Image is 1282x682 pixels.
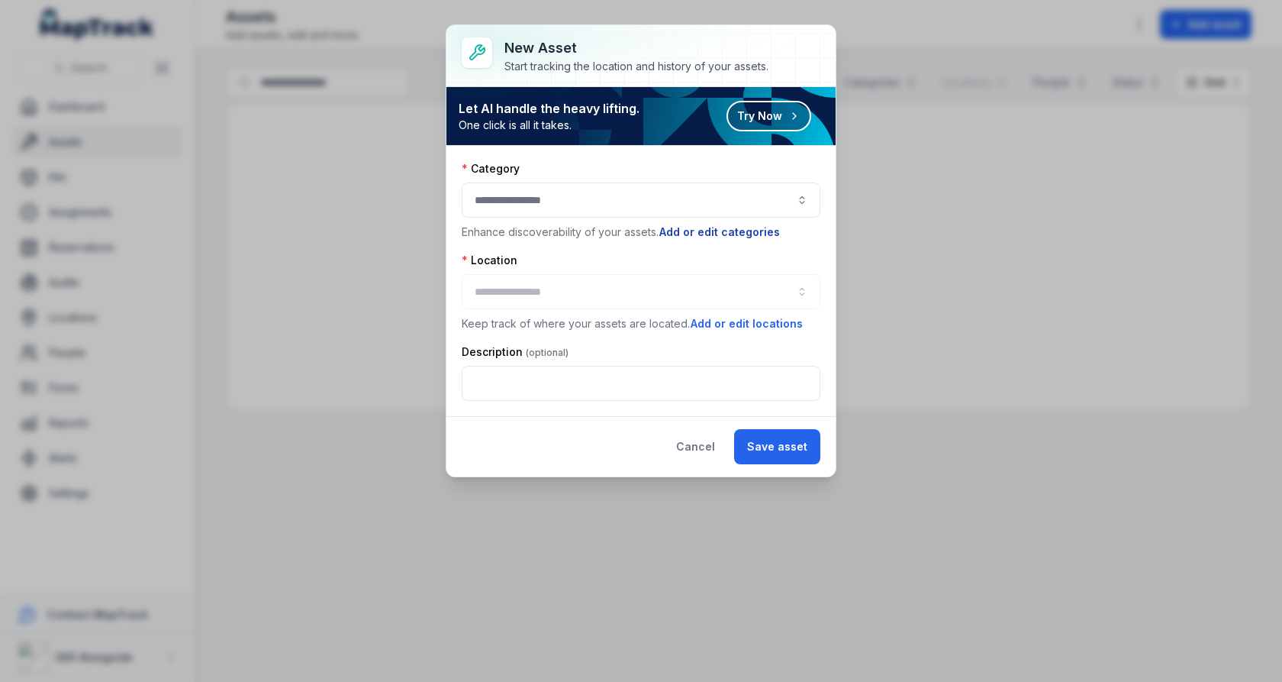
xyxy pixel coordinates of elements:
[663,429,728,464] button: Cancel
[462,253,517,268] label: Location
[659,224,781,241] button: Add or edit categories
[462,224,820,241] p: Enhance discoverability of your assets.
[459,99,639,118] strong: Let AI handle the heavy lifting.
[726,101,811,131] button: Try Now
[734,429,820,464] button: Save asset
[504,37,768,59] h3: New asset
[504,59,768,74] div: Start tracking the location and history of your assets.
[462,315,820,332] p: Keep track of where your assets are located.
[462,344,569,360] label: Description
[690,315,804,332] button: Add or edit locations
[459,118,639,133] span: One click is all it takes.
[462,161,520,176] label: Category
